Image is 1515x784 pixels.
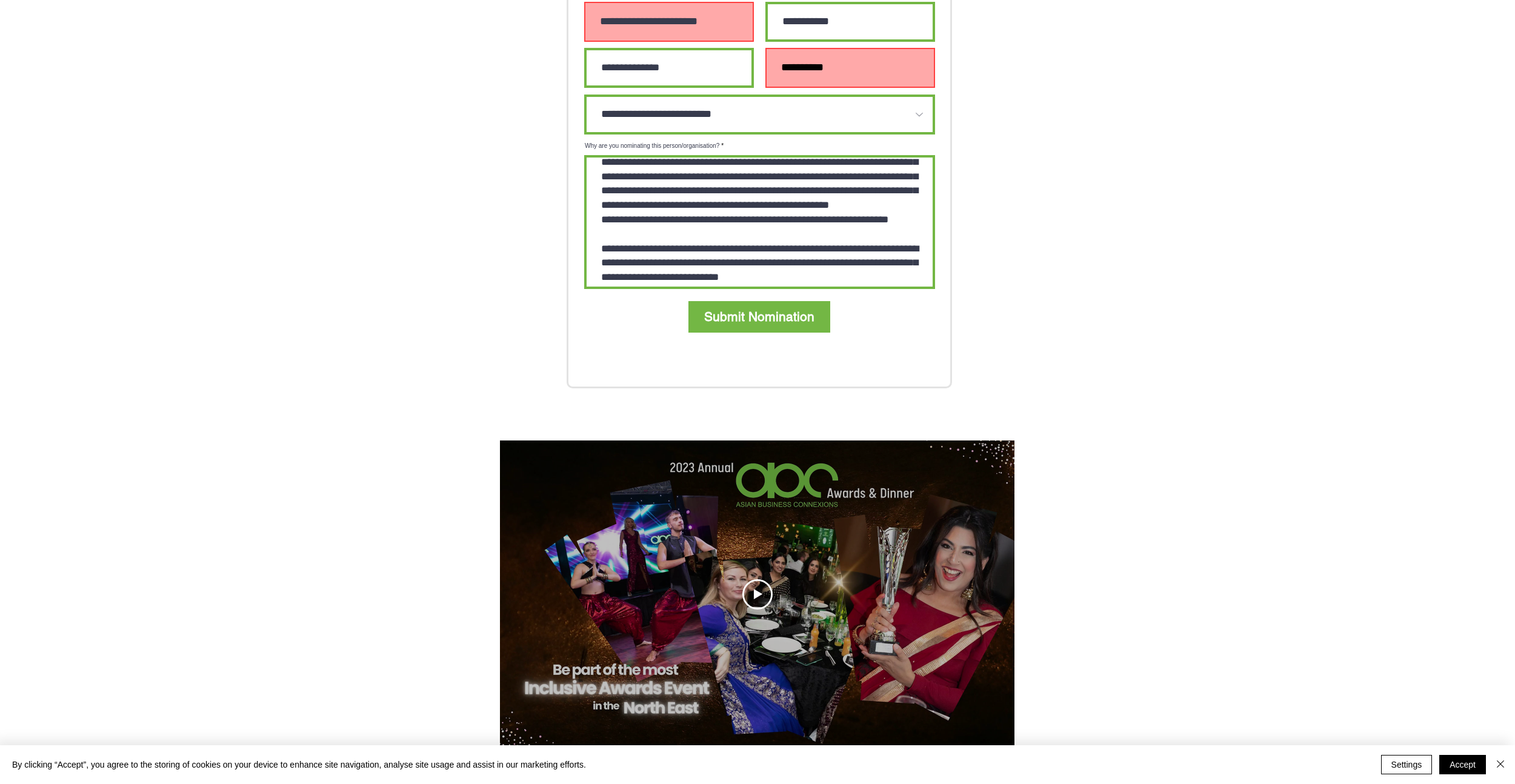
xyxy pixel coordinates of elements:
div: main content [765,48,935,88]
button: Settings [1381,755,1433,774]
select: Which award category are you nominating person/organisation for? [584,95,935,135]
button: Close [1493,755,1508,774]
label: Why are you nominating this person/organisation? [584,143,935,149]
button: Play video [742,579,773,610]
span: By clicking “Accept”, you agree to the storing of cookies on your device to enhance site navigati... [12,759,586,770]
button: Submit Nomination [688,301,830,333]
img: Close [1493,757,1508,771]
button: Accept [1439,755,1486,774]
span: Submit Nomination [704,308,814,325]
